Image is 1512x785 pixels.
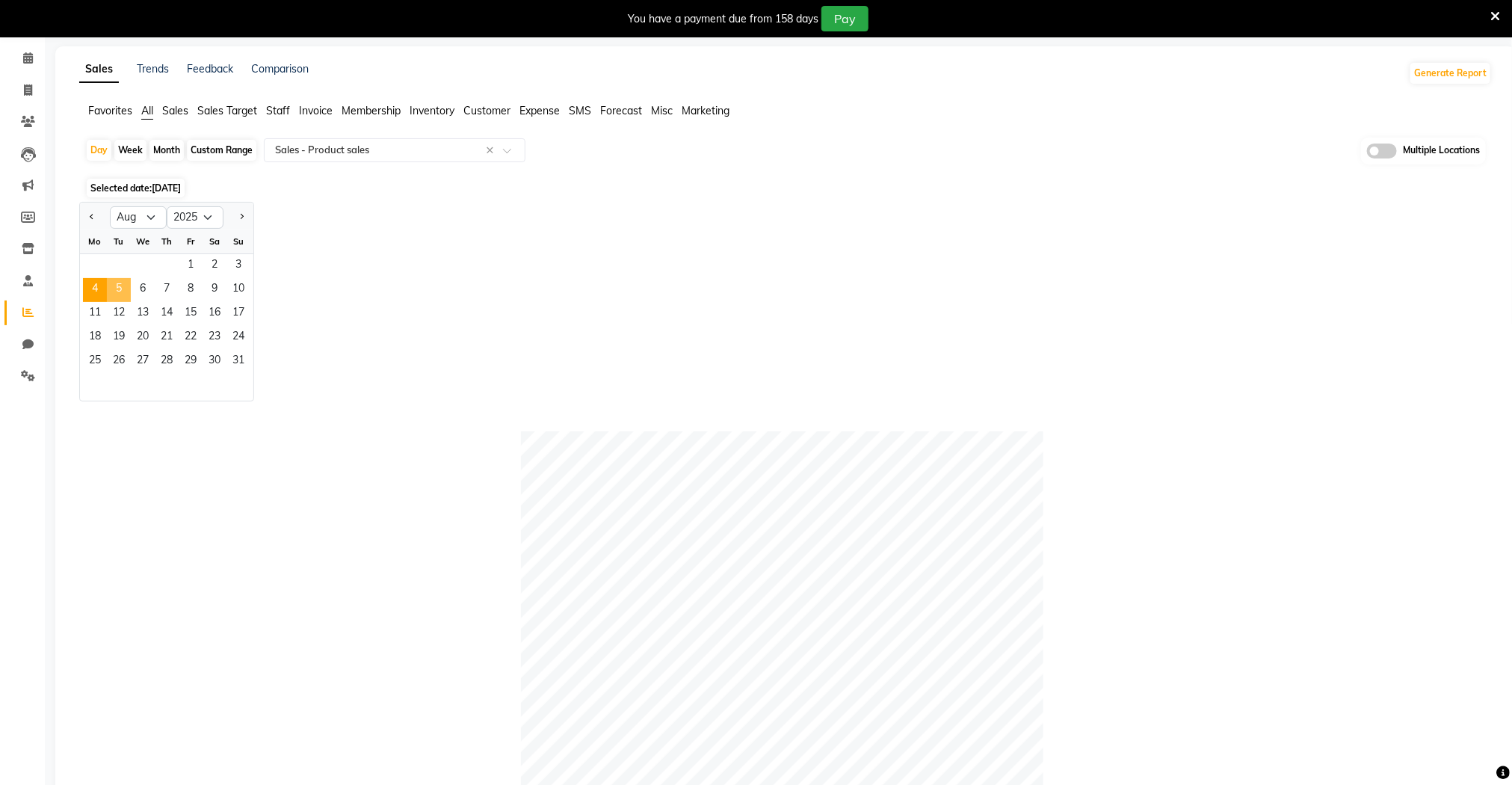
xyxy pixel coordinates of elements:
[114,140,146,161] div: Week
[203,326,226,350] div: Saturday, August 23, 2025
[107,350,131,374] span: 26
[131,350,155,374] div: Wednesday, August 27, 2025
[152,182,181,194] span: [DATE]
[179,302,203,326] div: Friday, August 15, 2025
[131,302,155,326] div: Wednesday, August 13, 2025
[79,56,119,83] a: Sales
[179,230,203,253] div: Fr
[342,104,401,117] span: Membership
[131,350,155,374] span: 27
[83,326,107,350] span: 18
[131,278,155,302] span: 6
[83,302,107,326] span: 11
[226,254,250,278] div: Sunday, August 3, 2025
[519,104,560,117] span: Expense
[179,326,203,350] span: 22
[83,350,107,374] div: Monday, August 25, 2025
[155,278,179,302] div: Thursday, August 7, 2025
[235,206,247,230] button: Next month
[155,278,179,302] span: 7
[167,206,223,229] select: Select year
[88,104,132,117] span: Favorites
[203,302,226,326] div: Saturday, August 16, 2025
[179,278,203,302] span: 8
[203,230,226,253] div: Sa
[226,278,250,302] div: Sunday, August 10, 2025
[203,254,226,278] span: 2
[155,302,179,326] span: 14
[187,62,233,76] a: Feedback
[226,350,250,374] div: Sunday, August 31, 2025
[569,104,591,117] span: SMS
[179,350,203,374] span: 29
[203,350,226,374] span: 30
[226,278,250,302] span: 10
[131,302,155,326] span: 13
[107,326,131,350] div: Tuesday, August 19, 2025
[179,302,203,326] span: 15
[162,104,188,117] span: Sales
[1410,63,1490,84] button: Generate Report
[83,278,107,302] div: Monday, August 4, 2025
[131,278,155,302] div: Wednesday, August 6, 2025
[179,254,203,278] span: 1
[486,143,499,158] span: Clear all
[203,278,226,302] span: 9
[179,326,203,350] div: Friday, August 22, 2025
[107,326,131,350] span: 19
[1403,144,1480,158] span: Multiple Locations
[226,326,250,350] span: 24
[251,62,309,76] a: Comparison
[87,179,185,197] span: Selected date:
[86,206,98,230] button: Previous month
[463,104,510,117] span: Customer
[155,302,179,326] div: Thursday, August 14, 2025
[107,350,131,374] div: Tuesday, August 26, 2025
[187,140,256,161] div: Custom Range
[83,350,107,374] span: 25
[155,326,179,350] div: Thursday, August 21, 2025
[131,230,155,253] div: We
[821,6,868,31] button: Pay
[107,302,131,326] div: Tuesday, August 12, 2025
[197,104,257,117] span: Sales Target
[226,302,250,326] span: 17
[155,350,179,374] span: 28
[682,104,729,117] span: Marketing
[203,302,226,326] span: 16
[226,350,250,374] span: 31
[155,326,179,350] span: 21
[410,104,454,117] span: Inventory
[651,104,673,117] span: Misc
[226,254,250,278] span: 3
[131,326,155,350] div: Wednesday, August 20, 2025
[107,230,131,253] div: Tu
[131,326,155,350] span: 20
[110,206,167,229] select: Select month
[83,326,107,350] div: Monday, August 18, 2025
[141,104,153,117] span: All
[600,104,642,117] span: Forecast
[107,278,131,302] span: 5
[179,278,203,302] div: Friday, August 8, 2025
[83,278,107,302] span: 4
[203,278,226,302] div: Saturday, August 9, 2025
[203,350,226,374] div: Saturday, August 30, 2025
[179,254,203,278] div: Friday, August 1, 2025
[87,140,111,161] div: Day
[628,11,818,27] div: You have a payment due from 158 days
[226,326,250,350] div: Sunday, August 24, 2025
[226,230,250,253] div: Su
[266,104,290,117] span: Staff
[83,230,107,253] div: Mo
[155,350,179,374] div: Thursday, August 28, 2025
[203,326,226,350] span: 23
[83,302,107,326] div: Monday, August 11, 2025
[179,350,203,374] div: Friday, August 29, 2025
[137,62,169,76] a: Trends
[107,302,131,326] span: 12
[149,140,184,161] div: Month
[299,104,333,117] span: Invoice
[203,254,226,278] div: Saturday, August 2, 2025
[155,230,179,253] div: Th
